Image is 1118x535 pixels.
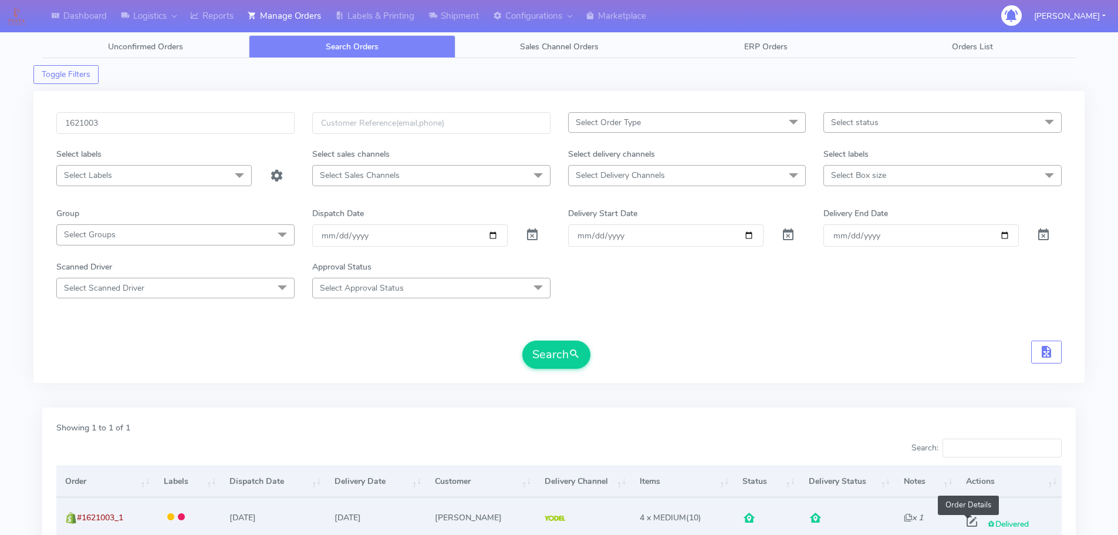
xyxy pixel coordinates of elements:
img: Yodel [545,516,565,521]
img: shopify.png [65,512,77,524]
th: Delivery Channel: activate to sort column ascending [536,466,631,497]
label: Showing 1 to 1 of 1 [56,422,130,434]
button: [PERSON_NAME] [1025,4,1114,28]
span: Sales Channel Orders [520,41,599,52]
span: Select status [831,117,879,128]
span: Select Approval Status [320,282,404,294]
th: Delivery Status: activate to sort column ascending [800,466,895,497]
th: Delivery Date: activate to sort column ascending [326,466,426,497]
span: Search Orders [326,41,379,52]
th: Dispatch Date: activate to sort column ascending [221,466,326,497]
label: Approval Status [312,261,371,273]
span: 4 x MEDIUM [640,512,686,523]
label: Dispatch Date [312,207,364,220]
label: Scanned Driver [56,261,112,273]
span: Select Groups [64,229,116,240]
span: Unconfirmed Orders [108,41,183,52]
label: Delivery Start Date [568,207,637,220]
span: Delivered [987,519,1029,530]
span: Select Sales Channels [320,170,400,181]
input: Search: [943,439,1062,457]
th: Status: activate to sort column ascending [734,466,800,497]
label: Select labels [56,148,102,160]
button: Toggle Filters [33,65,99,84]
label: Select sales channels [312,148,390,160]
th: Actions: activate to sort column ascending [957,466,1062,497]
span: Select Scanned Driver [64,282,144,294]
input: Order Id [56,112,295,134]
span: Select Delivery Channels [576,170,665,181]
ul: Tabs [42,35,1076,58]
th: Items: activate to sort column ascending [631,466,734,497]
label: Search: [911,439,1062,457]
th: Order: activate to sort column ascending [56,466,154,497]
label: Select labels [823,148,869,160]
span: ERP Orders [744,41,788,52]
th: Labels: activate to sort column ascending [154,466,221,497]
span: Select Box size [831,170,886,181]
i: x 1 [904,512,923,523]
button: Search [522,341,590,369]
input: Customer Reference(email,phone) [312,112,550,134]
label: Delivery End Date [823,207,888,220]
label: Group [56,207,79,220]
span: Orders List [952,41,993,52]
span: (10) [640,512,701,523]
span: #1621003_1 [77,512,123,523]
th: Notes: activate to sort column ascending [895,466,957,497]
span: Select Order Type [576,117,641,128]
span: Select Labels [64,170,112,181]
th: Customer: activate to sort column ascending [426,466,536,497]
label: Select delivery channels [568,148,655,160]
